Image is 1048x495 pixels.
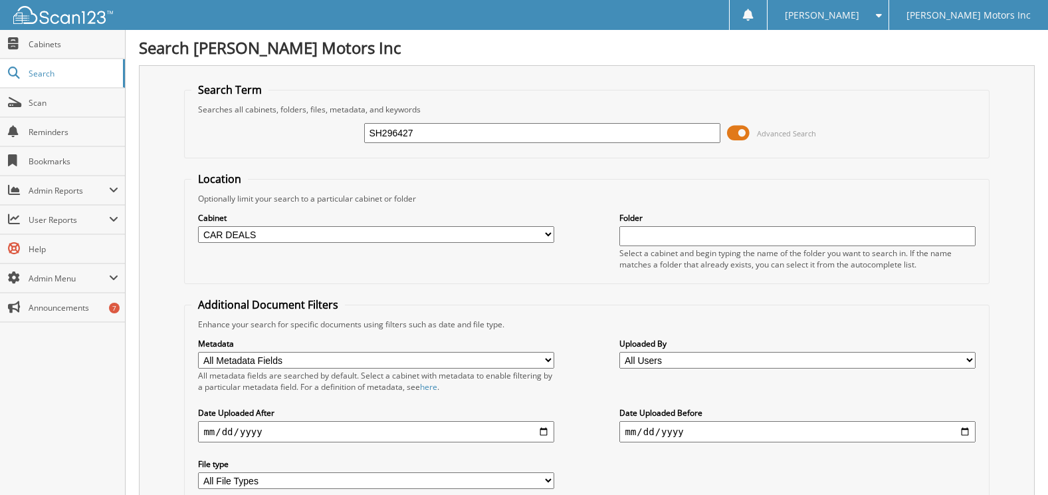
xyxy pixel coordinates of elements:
span: Search [29,68,116,79]
div: All metadata fields are searched by default. Select a cabinet with metadata to enable filtering b... [198,370,554,393]
span: Scan [29,97,118,108]
label: Metadata [198,338,554,349]
legend: Search Term [191,82,268,97]
div: Searches all cabinets, folders, files, metadata, and keywords [191,104,982,115]
input: end [619,421,975,442]
label: Cabinet [198,212,554,224]
span: [PERSON_NAME] Motors Inc [906,11,1031,19]
div: Optionally limit your search to a particular cabinet or folder [191,193,982,204]
span: Help [29,244,118,255]
span: Admin Reports [29,185,109,196]
input: start [198,421,554,442]
img: scan123-logo-white.svg [13,6,113,24]
legend: Additional Document Filters [191,297,345,312]
a: here [420,381,437,393]
span: Admin Menu [29,273,109,284]
label: Uploaded By [619,338,975,349]
span: Bookmarks [29,156,118,167]
div: Enhance your search for specific documents using filters such as date and file type. [191,319,982,330]
span: User Reports [29,214,109,226]
label: File type [198,458,554,470]
label: Date Uploaded Before [619,407,975,418]
span: Advanced Search [757,128,816,138]
span: [PERSON_NAME] [785,11,859,19]
span: Cabinets [29,39,118,50]
div: 7 [109,303,120,313]
legend: Location [191,172,248,186]
div: Select a cabinet and begin typing the name of the folder you want to search in. If the name match... [619,247,975,270]
label: Date Uploaded After [198,407,554,418]
span: Announcements [29,302,118,313]
h1: Search [PERSON_NAME] Motors Inc [139,37,1035,59]
span: Reminders [29,126,118,138]
label: Folder [619,212,975,224]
